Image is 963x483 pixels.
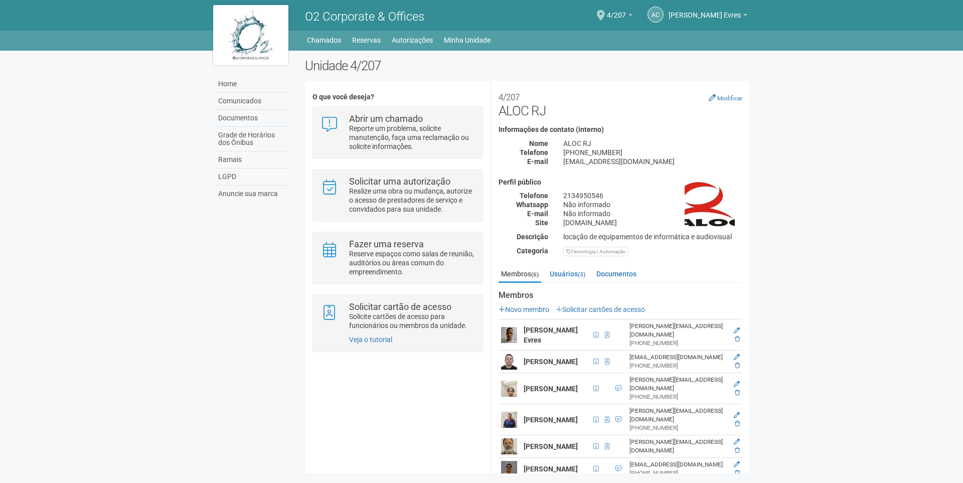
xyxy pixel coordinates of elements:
span: O2 Corporate & Offices [305,10,424,24]
a: Anuncie sua marca [216,186,290,202]
a: Modificar [709,94,742,102]
img: user.png [501,438,517,454]
a: Fazer uma reserva Reserve espaços como salas de reunião, auditórios ou áreas comum do empreendime... [320,240,474,276]
div: Não informado [556,200,750,209]
h4: O que você deseja? [312,93,483,101]
a: Excluir membro [735,389,740,396]
img: user.png [501,412,517,428]
strong: E-mail [527,210,548,218]
img: logo.jpg [213,5,288,65]
p: Reserve espaços como salas de reunião, auditórios ou áreas comum do empreendimento. [349,249,475,276]
div: [PHONE_NUMBER] [556,148,750,157]
a: Editar membro [734,381,740,388]
strong: Nome [529,139,548,147]
strong: Telefone [520,148,548,156]
a: Novo membro [499,305,549,313]
a: Editar membro [734,412,740,419]
span: 4/207 [607,2,626,19]
a: Comunicados [216,93,290,110]
a: Documentos [594,266,639,281]
a: Ramais [216,151,290,169]
div: [PERSON_NAME][EMAIL_ADDRESS][DOMAIN_NAME] [629,407,725,424]
strong: Fazer uma reserva [349,239,424,249]
a: Home [216,76,290,93]
a: Abrir um chamado Reporte um problema, solicite manutenção, faça uma reclamação ou solicite inform... [320,114,474,151]
small: (3) [578,271,585,278]
div: [PHONE_NUMBER] [629,362,725,370]
div: [PERSON_NAME][EMAIL_ADDRESS][DOMAIN_NAME] [629,376,725,393]
a: Solicitar uma autorização Realize uma obra ou mudança, autorize o acesso de prestadores de serviç... [320,177,474,214]
p: Realize uma obra ou mudança, autorize o acesso de prestadores de serviço e convidados para sua un... [349,187,475,214]
div: ALOC RJ [556,139,750,148]
strong: E-mail [527,157,548,166]
a: Chamados [307,33,341,47]
a: [PERSON_NAME] Evres [669,13,747,21]
strong: Descrição [517,233,548,241]
strong: Whatsapp [516,201,548,209]
a: Editar membro [734,354,740,361]
a: Excluir membro [735,469,740,476]
a: LGPD [216,169,290,186]
img: user.png [501,327,517,343]
h2: ALOC RJ [499,88,742,118]
strong: [PERSON_NAME] Evres [524,326,578,344]
div: [EMAIL_ADDRESS][DOMAIN_NAME] [629,460,725,469]
a: Documentos [216,110,290,127]
img: user.png [501,381,517,397]
a: Solicitar cartões de acesso [556,305,645,313]
h2: Unidade 4/207 [305,58,750,73]
strong: [PERSON_NAME] [524,385,578,393]
a: Excluir membro [735,336,740,343]
a: 4/207 [607,13,632,21]
p: Solicite cartões de acesso para funcionários ou membros da unidade. [349,312,475,330]
a: Grade de Horários dos Ônibus [216,127,290,151]
strong: Membros [499,291,742,300]
div: 2134950546 [556,191,750,200]
a: Membros(6) [499,266,541,283]
div: Não informado [556,209,750,218]
a: Excluir membro [735,420,740,427]
p: Reporte um problema, solicite manutenção, faça uma reclamação ou solicite informações. [349,124,475,151]
small: Modificar [717,95,742,102]
div: Tecnologia / Automação [563,247,628,256]
strong: Telefone [520,192,548,200]
div: [PHONE_NUMBER] [629,469,725,477]
div: [PHONE_NUMBER] [629,339,725,348]
a: Editar membro [734,438,740,445]
div: [DOMAIN_NAME] [556,218,750,227]
strong: Categoria [517,247,548,255]
a: Editar membro [734,327,740,334]
img: business.png [685,179,735,229]
strong: [PERSON_NAME] [524,358,578,366]
div: locação de equipamentos de informática e audiovisual [556,232,750,241]
div: [EMAIL_ADDRESS][DOMAIN_NAME] [629,353,725,362]
img: user.png [501,354,517,370]
strong: Site [535,219,548,227]
strong: Abrir um chamado [349,113,423,124]
a: AC [648,7,664,23]
a: Reservas [352,33,381,47]
a: Editar membro [734,461,740,468]
strong: [PERSON_NAME] [524,416,578,424]
div: [EMAIL_ADDRESS][DOMAIN_NAME] [556,157,750,166]
h4: Perfil público [499,179,742,186]
a: Minha Unidade [444,33,491,47]
strong: Solicitar uma autorização [349,176,450,187]
div: [PERSON_NAME][EMAIL_ADDRESS][DOMAIN_NAME] [629,438,725,455]
a: Solicitar cartão de acesso Solicite cartões de acesso para funcionários ou membros da unidade. [320,302,474,330]
img: user.png [501,461,517,477]
a: Excluir membro [735,362,740,369]
small: (6) [531,271,539,278]
strong: [PERSON_NAME] [524,465,578,473]
a: Veja o tutorial [349,336,392,344]
strong: Solicitar cartão de acesso [349,301,451,312]
a: Usuários(3) [547,266,588,281]
span: Armando Conceição Evres [669,2,741,19]
div: [PHONE_NUMBER] [629,424,725,432]
strong: [PERSON_NAME] [524,442,578,450]
a: Excluir membro [735,447,740,454]
div: [PHONE_NUMBER] [629,393,725,401]
div: [PERSON_NAME][EMAIL_ADDRESS][DOMAIN_NAME] [629,322,725,339]
a: Autorizações [392,33,433,47]
h4: Informações de contato (interno) [499,126,742,133]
